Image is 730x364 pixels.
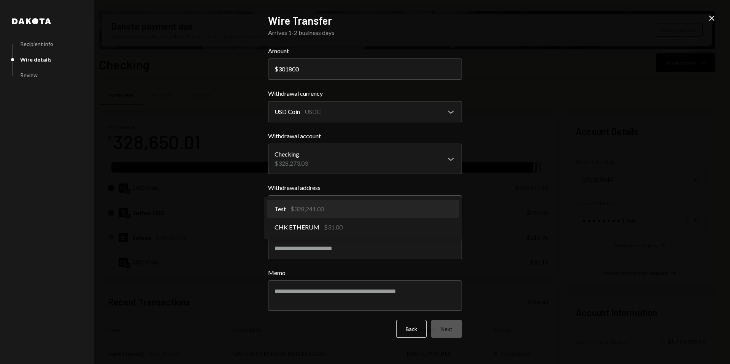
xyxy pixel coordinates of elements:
[268,89,462,98] label: Withdrawal currency
[268,195,462,217] button: Withdrawal address
[20,72,38,78] div: Review
[275,204,286,214] span: Test
[268,13,462,28] h2: Wire Transfer
[305,107,321,116] div: USDC
[268,268,462,277] label: Memo
[268,101,462,122] button: Withdrawal currency
[268,46,462,55] label: Amount
[396,320,427,338] button: Back
[324,223,343,232] div: $31.00
[268,59,462,80] input: 0.00
[275,65,278,73] div: $
[20,56,52,63] div: Wire details
[268,144,462,174] button: Withdrawal account
[290,204,324,214] div: $328,241.00
[268,28,462,37] div: Arrives 1-2 business days
[268,183,462,192] label: Withdrawal address
[268,131,462,141] label: Withdrawal account
[20,41,53,47] div: Recipient info
[275,223,319,232] span: CHK ETHERUM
